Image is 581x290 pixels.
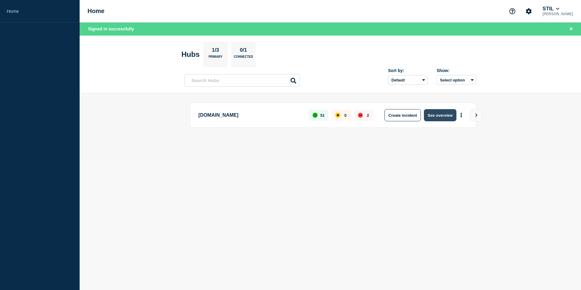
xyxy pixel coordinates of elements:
[541,12,574,16] p: [PERSON_NAME]
[344,113,346,118] p: 0
[184,74,300,87] input: Search Hubs
[457,110,465,121] button: More actions
[541,6,560,12] button: STIL
[522,5,535,18] button: Account settings
[320,113,325,118] p: 51
[437,75,476,85] button: Select option
[358,113,363,118] div: down
[567,26,575,33] button: Close banner
[388,68,428,73] div: Sort by:
[506,5,519,18] button: Support
[88,26,134,31] span: Signed in successfully
[335,113,340,118] div: affected
[437,68,476,73] div: Show:
[208,55,222,61] p: Primary
[313,113,318,118] div: up
[210,47,222,55] p: 1/3
[384,109,421,121] button: Create incident
[181,50,200,59] h2: Hubs
[234,55,253,61] p: Connected
[238,47,249,55] p: 0/1
[367,113,369,118] p: 2
[88,8,105,15] h1: Home
[388,75,428,85] select: Sort by
[424,109,456,121] button: See overview
[470,109,482,121] button: View
[198,109,302,121] p: [DOMAIN_NAME]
